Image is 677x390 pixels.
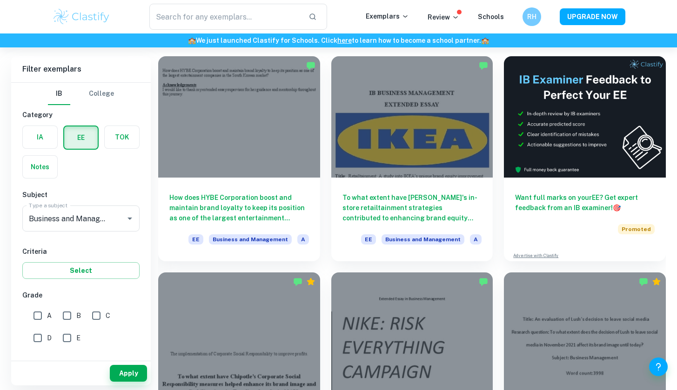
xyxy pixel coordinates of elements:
[613,204,621,212] span: 🎯
[22,110,140,120] h6: Category
[123,212,136,225] button: Open
[342,192,482,223] h6: To what extent have [PERSON_NAME]'s in-store retailtainment strategies contributed to enhancing b...
[48,83,70,105] button: IB
[29,201,67,209] label: Type a subject
[106,311,110,321] span: C
[52,7,111,26] img: Clastify logo
[523,7,541,26] button: RH
[188,37,196,44] span: 🏫
[481,37,489,44] span: 🏫
[428,12,459,22] p: Review
[47,311,52,321] span: A
[513,252,558,259] a: Advertise with Clastify
[504,56,666,261] a: Want full marks on yourEE? Get expert feedback from an IB examiner!PromotedAdvertise with Clastify
[297,234,309,245] span: A
[478,13,504,20] a: Schools
[649,357,668,376] button: Help and Feedback
[22,190,140,200] h6: Subject
[76,311,81,321] span: B
[22,262,140,279] button: Select
[639,277,648,286] img: Marked
[293,277,302,286] img: Marked
[306,277,315,286] div: Premium
[89,83,114,105] button: College
[2,35,675,46] h6: We just launched Clastify for Schools. Click to learn how to become a school partner.
[22,290,140,300] h6: Grade
[149,4,302,30] input: Search for any exemplars...
[306,61,315,70] img: Marked
[470,234,482,245] span: A
[76,333,80,343] span: E
[64,126,98,149] button: EE
[361,234,376,245] span: EE
[479,277,488,286] img: Marked
[382,234,464,245] span: Business and Management
[560,8,625,25] button: UPGRADE NOW
[47,333,52,343] span: D
[652,277,661,286] div: Premium
[479,61,488,70] img: Marked
[209,234,292,245] span: Business and Management
[331,56,493,261] a: To what extent have [PERSON_NAME]'s in-store retailtainment strategies contributed to enhancing b...
[337,37,352,44] a: here
[105,126,139,148] button: TOK
[188,234,203,245] span: EE
[158,56,320,261] a: How does HYBE Corporation boost and maintain brand loyalty to keep its position as one of the lar...
[11,56,151,82] h6: Filter exemplars
[169,192,309,223] h6: How does HYBE Corporation boost and maintain brand loyalty to keep its position as one of the lar...
[504,56,666,178] img: Thumbnail
[23,156,57,178] button: Notes
[22,246,140,257] h6: Criteria
[515,192,655,213] h6: Want full marks on your EE ? Get expert feedback from an IB examiner!
[366,11,409,21] p: Exemplars
[48,83,114,105] div: Filter type choice
[618,224,655,234] span: Promoted
[110,365,147,382] button: Apply
[526,12,537,22] h6: RH
[23,126,57,148] button: IA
